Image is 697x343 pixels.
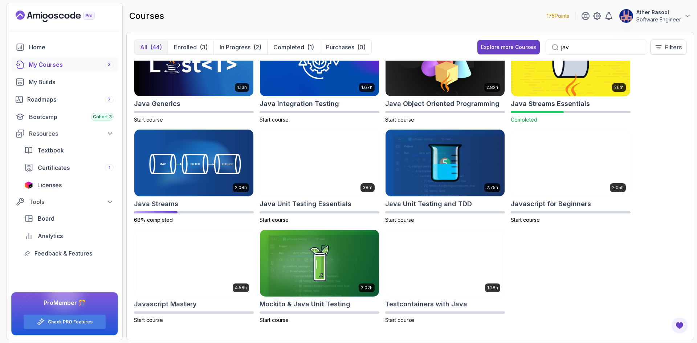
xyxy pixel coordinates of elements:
button: Completed(1) [267,40,320,54]
span: Cohort 3 [93,114,112,120]
div: Roadmaps [27,95,114,104]
a: analytics [20,229,118,243]
h2: Java Object Oriented Programming [385,99,500,109]
h2: Java Unit Testing and TDD [385,199,472,209]
a: Check PRO Features [48,319,93,325]
span: Start course [134,317,163,323]
span: 3 [108,62,111,68]
span: Analytics [38,232,63,240]
div: Resources [29,129,114,138]
p: 1.28h [487,285,498,291]
p: 38m [363,185,372,191]
p: Enrolled [174,43,197,52]
span: Start course [385,217,414,223]
h2: Java Integration Testing [260,99,339,109]
div: (2) [253,43,261,52]
div: (1) [307,43,314,52]
span: Start course [134,117,163,123]
img: Java Generics card [134,30,253,97]
span: Feedback & Features [34,249,92,258]
p: 2.75h [486,185,498,191]
a: bootcamp [11,110,118,124]
p: 4.58h [235,285,247,291]
img: Mockito & Java Unit Testing card [260,230,379,297]
h2: Java Unit Testing Essentials [260,199,351,209]
span: Textbook [37,146,64,155]
span: 1 [109,165,110,171]
span: Certificates [38,163,70,172]
div: Tools [29,197,114,206]
button: Purchases(0) [320,40,371,54]
a: roadmaps [11,92,118,107]
p: Filters [665,43,682,52]
span: Board [38,214,54,223]
span: Start course [385,117,414,123]
button: Resources [11,127,118,140]
img: Javascript for Beginners card [511,130,630,196]
span: Completed [511,117,537,123]
p: In Progress [220,43,250,52]
a: Java Streams card2.08hJava Streams68% completed [134,129,254,224]
img: user profile image [619,9,633,23]
h2: Java Generics [134,99,180,109]
span: 68% completed [134,217,173,223]
span: Start course [260,317,289,323]
div: Home [29,43,114,52]
img: Java Unit Testing and TDD card [386,130,505,196]
p: 26m [614,85,624,90]
h2: courses [129,10,164,22]
p: Ather Rasool [636,9,681,16]
button: Explore more Courses [477,40,540,54]
button: user profile imageAther RasoolSoftware Engineer [619,9,691,23]
img: Java Integration Testing card [260,30,379,97]
a: board [20,211,118,226]
a: home [11,40,118,54]
span: 7 [108,97,111,102]
span: Start course [260,217,289,223]
h2: Java Streams [134,199,178,209]
button: In Progress(2) [213,40,267,54]
a: certificates [20,160,118,175]
p: 2.82h [486,85,498,90]
button: Tools [11,195,118,208]
p: 175 Points [547,12,569,20]
div: (44) [150,43,162,52]
input: Search... [561,43,641,52]
h2: Java Streams Essentials [511,99,590,109]
img: Java Streams card [134,130,253,196]
a: builds [11,75,118,89]
p: Software Engineer [636,16,681,23]
div: My Courses [29,60,114,69]
button: Open Feedback Button [671,317,688,334]
div: (0) [357,43,366,52]
p: 1.67h [361,85,372,90]
span: Licenses [37,181,62,189]
button: Enrolled(3) [168,40,213,54]
img: Java Object Oriented Programming card [386,30,505,97]
p: 1.13h [237,85,247,90]
img: Testcontainers with Java card [386,230,505,297]
a: Java Streams Essentials card26mJava Streams EssentialsCompleted [511,29,631,124]
img: Javascript Mastery card [134,230,253,297]
a: feedback [20,246,118,261]
p: 2.02h [361,285,372,291]
img: Java Streams Essentials card [511,30,630,97]
div: Explore more Courses [481,44,536,51]
img: jetbrains icon [24,181,33,189]
a: courses [11,57,118,72]
h2: Mockito & Java Unit Testing [260,299,350,309]
img: Java Unit Testing Essentials card [260,130,379,196]
button: Check PRO Features [23,314,106,329]
p: All [140,43,147,52]
div: Bootcamp [29,113,114,121]
span: Start course [260,117,289,123]
div: (3) [200,43,208,52]
p: Completed [273,43,304,52]
a: textbook [20,143,118,158]
h2: Testcontainers with Java [385,299,467,309]
span: Start course [385,317,414,323]
a: licenses [20,178,118,192]
button: All(44) [134,40,168,54]
h2: Javascript for Beginners [511,199,591,209]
